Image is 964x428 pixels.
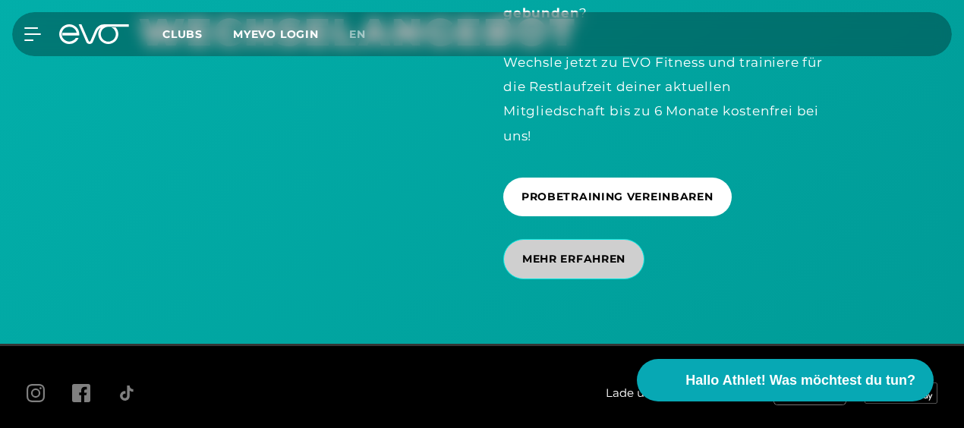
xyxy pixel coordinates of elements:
span: PROBETRAINING VEREINBAREN [521,189,714,205]
span: MEHR ERFAHREN [522,251,625,267]
a: Clubs [162,27,233,41]
button: Hallo Athlet! Was möchtest du tun? [637,359,934,401]
a: MYEVO LOGIN [233,27,319,41]
span: Hallo Athlet! Was möchtest du tun? [685,370,915,391]
a: en [349,26,384,43]
span: en [349,27,366,41]
a: MEHR ERFAHREN [503,228,651,291]
span: Clubs [162,27,203,41]
span: Lade unsere App herunter [606,385,755,402]
a: PROBETRAINING VEREINBAREN [503,166,738,228]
